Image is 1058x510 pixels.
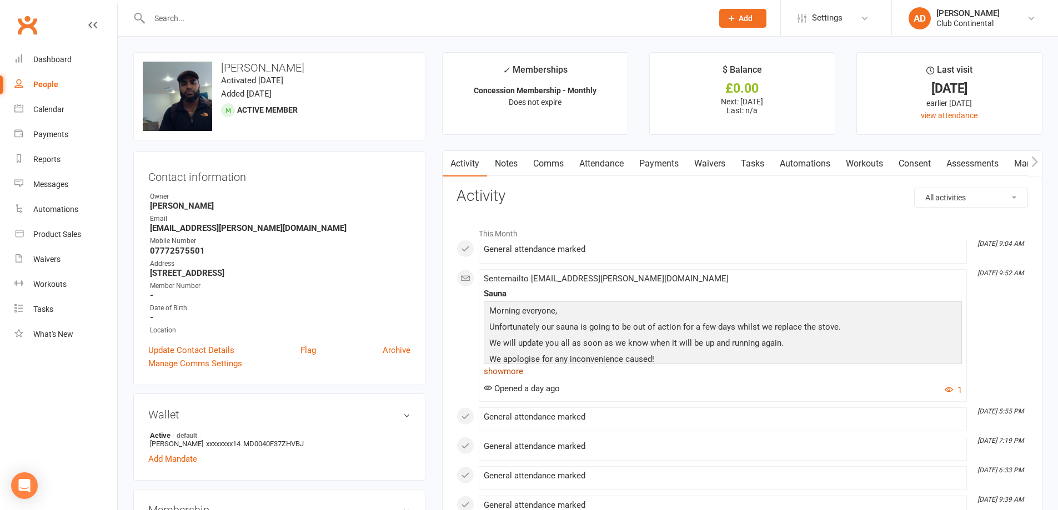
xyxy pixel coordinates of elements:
a: Clubworx [13,11,41,39]
a: Workouts [14,272,117,297]
a: Tasks [733,151,772,176]
strong: - [150,290,410,300]
p: Unfortunately our sauna is going to be out of action for a few days whilst we replace the stove. [487,320,959,336]
a: Assessments [939,151,1006,176]
div: People [33,80,58,89]
strong: [STREET_ADDRESS] [150,268,410,278]
a: view attendance [921,111,977,120]
a: Waivers [686,151,733,176]
span: default [173,431,200,440]
span: Active member [237,105,298,114]
span: Does not expire [509,98,561,107]
time: Added [DATE] [221,89,272,99]
div: General attendance marked [484,471,962,481]
i: [DATE] 6:33 PM [977,466,1024,474]
a: Tasks [14,297,117,322]
div: Memberships [503,63,568,83]
div: $ Balance [723,63,762,83]
span: Settings [812,6,843,31]
div: Calendar [33,105,64,114]
i: [DATE] 5:55 PM [977,407,1024,415]
a: Payments [631,151,686,176]
input: Search... [146,11,705,26]
h3: Contact information [148,166,410,183]
a: Automations [14,197,117,222]
a: Add Mandate [148,452,197,466]
div: Open Intercom Messenger [11,472,38,499]
div: What's New [33,330,73,339]
div: Product Sales [33,230,81,239]
div: Location [150,325,410,336]
strong: - [150,312,410,322]
i: [DATE] 9:52 AM [977,269,1024,277]
div: Address [150,259,410,269]
a: Messages [14,172,117,197]
img: image1755363775.png [143,62,212,131]
div: Last visit [926,63,972,83]
li: [PERSON_NAME] [148,429,410,450]
button: Add [719,9,766,28]
div: [PERSON_NAME] [936,8,1000,18]
div: Owner [150,191,410,202]
p: We will update you all as soon as we know when it will be up and running again. [487,336,959,352]
div: Club Continental [936,18,1000,28]
i: ✓ [503,65,510,75]
h3: Activity [457,188,1028,205]
span: Add [739,14,753,23]
a: Payments [14,122,117,147]
div: General attendance marked [484,442,962,451]
p: Next: [DATE] Last: n/a [660,97,825,115]
strong: 07772575501 [150,246,410,256]
a: show more [484,363,962,379]
a: Activity [443,151,487,176]
p: Morning everyone, [487,304,959,320]
div: General attendance marked [484,245,962,254]
span: xxxxxxxx14 [206,440,240,448]
a: Manage Comms Settings [148,357,242,370]
a: Flag [300,344,316,357]
strong: Active [150,431,405,440]
time: Activated [DATE] [221,75,283,85]
div: Automations [33,205,78,214]
a: Reports [14,147,117,172]
a: Automations [772,151,838,176]
i: [DATE] 9:39 AM [977,496,1024,503]
a: Dashboard [14,47,117,72]
span: Opened a day ago [484,383,560,393]
div: Messages [33,180,68,189]
div: Payments [33,130,68,139]
div: Tasks [33,305,53,314]
div: General attendance marked [484,501,962,510]
li: This Month [457,222,1028,240]
strong: [PERSON_NAME] [150,201,410,211]
div: Email [150,214,410,224]
div: [DATE] [867,83,1032,94]
div: earlier [DATE] [867,97,1032,109]
div: Date of Birth [150,303,410,314]
span: MD0040F37ZHVBJ [243,440,304,448]
div: Mobile Number [150,236,410,246]
a: Attendance [571,151,631,176]
div: Reports [33,155,61,164]
h3: Wallet [148,408,410,421]
i: [DATE] 7:19 PM [977,437,1024,445]
h3: [PERSON_NAME] [143,62,416,74]
a: Calendar [14,97,117,122]
div: £0.00 [660,83,825,94]
i: [DATE] 9:04 AM [977,240,1024,248]
a: People [14,72,117,97]
div: Dashboard [33,55,72,64]
a: Product Sales [14,222,117,247]
strong: Concession Membership - Monthly [474,86,596,95]
div: Member Number [150,281,410,291]
a: What's New [14,322,117,347]
p: We apologise for any inconvenience caused! [487,352,959,368]
a: Update Contact Details [148,344,234,357]
a: Workouts [838,151,891,176]
div: Sauna [484,289,962,299]
a: Comms [525,151,571,176]
button: 1 [945,383,962,397]
div: AD [909,7,931,29]
a: Consent [891,151,939,176]
div: Workouts [33,280,67,289]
